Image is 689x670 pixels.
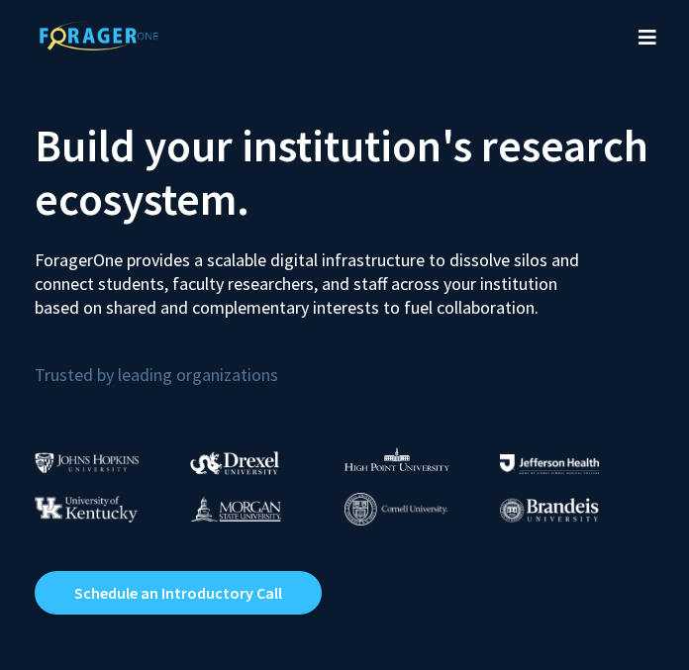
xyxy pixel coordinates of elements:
img: High Point University [344,447,449,471]
img: University of Kentucky [35,496,138,523]
p: Trusted by leading organizations [35,335,654,390]
img: Cornell University [344,493,447,526]
img: Thomas Jefferson University [500,454,599,473]
img: Drexel University [190,451,279,474]
img: Johns Hopkins University [35,452,140,473]
h2: Build your institution's research ecosystem. [35,119,654,226]
img: Morgan State University [190,496,281,522]
img: Brandeis University [500,498,599,523]
p: ForagerOne provides a scalable digital infrastructure to dissolve silos and connect students, fac... [35,234,580,320]
img: ForagerOne Logo [30,21,168,50]
a: Opens in a new tab [35,571,322,615]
